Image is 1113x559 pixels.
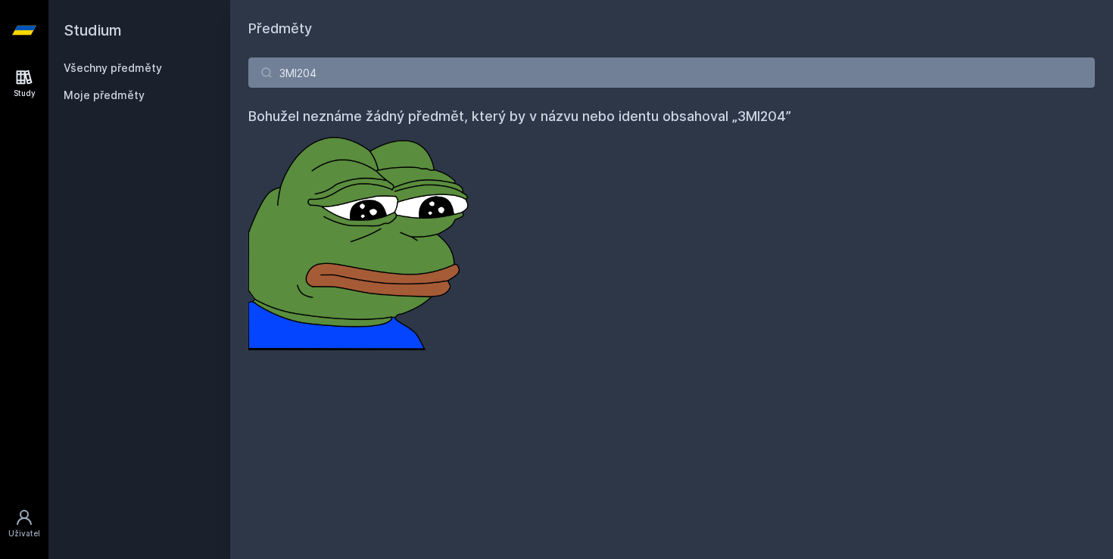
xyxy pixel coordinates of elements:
[3,61,45,107] a: Study
[64,88,145,103] span: Moje předměty
[248,57,1095,88] input: Název nebo ident předmětu…
[248,127,475,350] img: error_picture.png
[64,61,162,74] a: Všechny předměty
[248,106,1095,127] h4: Bohužel neznáme žádný předmět, který by v názvu nebo identu obsahoval „3MI204”
[14,88,36,99] div: Study
[248,18,1095,39] h1: Předměty
[8,528,40,539] div: Uživatel
[3,501,45,547] a: Uživatel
